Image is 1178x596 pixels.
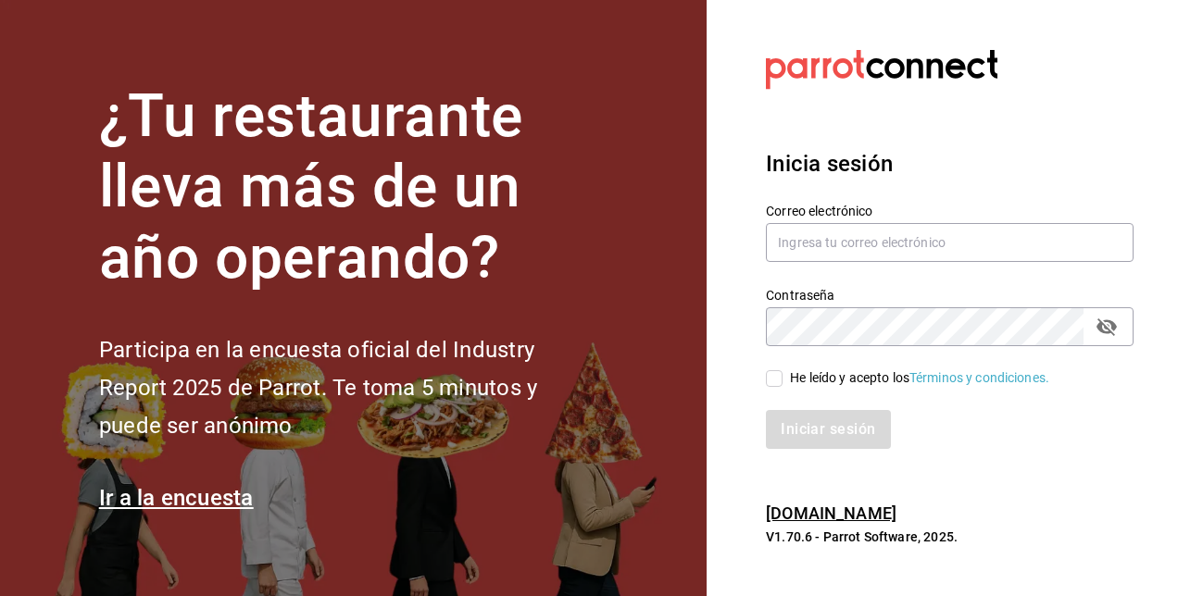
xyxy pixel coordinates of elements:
[909,370,1049,385] a: Términos y condiciones.
[99,485,254,511] a: Ir a la encuesta
[766,204,1134,217] label: Correo electrónico
[766,503,896,523] a: [DOMAIN_NAME]
[99,81,599,294] h1: ¿Tu restaurante lleva más de un año operando?
[790,368,1049,388] div: He leído y acepto los
[766,288,1134,301] label: Contraseña
[766,528,1134,546] p: V1.70.6 - Parrot Software, 2025.
[99,331,599,444] h2: Participa en la encuesta oficial del Industry Report 2025 de Parrot. Te toma 5 minutos y puede se...
[1091,311,1122,342] button: passwordField
[766,223,1134,262] input: Ingresa tu correo electrónico
[766,147,1134,180] h3: Inicia sesión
